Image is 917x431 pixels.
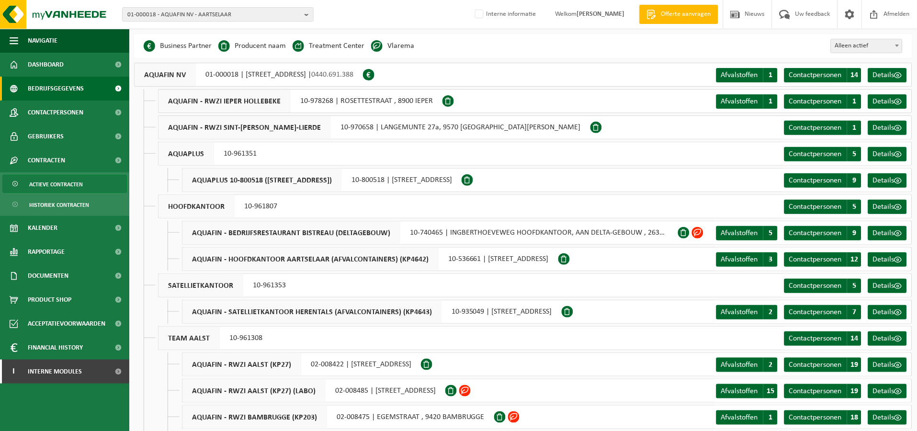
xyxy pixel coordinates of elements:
[158,273,295,297] div: 10-961353
[789,177,842,184] span: Contactpersonen
[182,168,462,192] div: 10-800518 | [STREET_ADDRESS]
[789,256,842,263] span: Contactpersonen
[721,387,758,395] span: Afvalstoffen
[763,384,778,398] span: 15
[789,124,842,132] span: Contactpersonen
[847,358,861,372] span: 19
[873,361,894,369] span: Details
[639,5,718,24] a: Offerte aanvragen
[28,148,65,172] span: Contracten
[873,203,894,211] span: Details
[868,331,907,346] a: Details
[721,308,758,316] span: Afvalstoffen
[784,226,861,240] a: Contactpersonen 9
[784,68,861,82] a: Contactpersonen 14
[158,195,235,218] span: HOOFDKANTOOR
[473,7,536,22] label: Interne informatie
[873,414,894,421] span: Details
[873,150,894,158] span: Details
[158,327,220,350] span: TEAM AALST
[847,252,861,267] span: 12
[789,98,842,105] span: Contactpersonen
[28,53,64,77] span: Dashboard
[158,90,291,113] span: AQUAFIN - RWZI IEPER HOLLEBEKE
[182,248,439,271] span: AQUAFIN - HOOFDKANTOOR AARTSELAAR (AFVALCONTAINERS) (KP4642)
[789,282,842,290] span: Contactpersonen
[847,331,861,346] span: 14
[784,305,861,319] a: Contactpersonen 7
[28,360,82,384] span: Interne modules
[763,226,778,240] span: 5
[182,300,442,323] span: AQUAFIN - SATELLIETKANTOOR HERENTALS (AFVALCONTAINERS) (KP4643)
[721,361,758,369] span: Afvalstoffen
[721,256,758,263] span: Afvalstoffen
[28,264,68,288] span: Documenten
[784,94,861,109] a: Contactpersonen 1
[847,147,861,161] span: 5
[721,71,758,79] span: Afvalstoffen
[716,226,778,240] a: Afvalstoffen 5
[784,358,861,372] a: Contactpersonen 19
[873,308,894,316] span: Details
[28,288,71,312] span: Product Shop
[158,326,272,350] div: 10-961308
[784,200,861,214] a: Contactpersonen 5
[10,360,18,384] span: I
[182,406,327,429] span: AQUAFIN - RWZI BAMBRUGGE (KP203)
[868,226,907,240] a: Details
[789,414,842,421] span: Contactpersonen
[847,305,861,319] span: 7
[868,121,907,135] a: Details
[847,121,861,135] span: 1
[716,94,778,109] a: Afvalstoffen 1
[721,98,758,105] span: Afvalstoffen
[784,279,861,293] a: Contactpersonen 5
[659,10,713,19] span: Offerte aanvragen
[784,147,861,161] a: Contactpersonen 5
[868,200,907,214] a: Details
[873,124,894,132] span: Details
[868,305,907,319] a: Details
[293,39,364,53] li: Treatment Center
[721,229,758,237] span: Afvalstoffen
[158,142,266,166] div: 10-961351
[28,336,83,360] span: Financial History
[763,94,778,109] span: 1
[2,175,127,193] a: Actieve contracten
[847,279,861,293] span: 5
[868,410,907,425] a: Details
[847,384,861,398] span: 19
[716,410,778,425] a: Afvalstoffen 1
[311,71,353,79] span: 0440.691.388
[577,11,625,18] strong: [PERSON_NAME]
[716,305,778,319] a: Afvalstoffen 2
[873,229,894,237] span: Details
[28,29,57,53] span: Navigatie
[763,410,778,425] span: 1
[182,379,445,403] div: 02-008485 | [STREET_ADDRESS]
[716,384,778,398] a: Afvalstoffen 15
[28,101,83,125] span: Contactpersonen
[847,226,861,240] span: 9
[182,247,558,271] div: 10-536661 | [STREET_ADDRESS]
[873,98,894,105] span: Details
[847,410,861,425] span: 18
[763,358,778,372] span: 2
[28,125,64,148] span: Gebruikers
[158,194,287,218] div: 10-961807
[763,252,778,267] span: 3
[784,252,861,267] a: Contactpersonen 12
[789,335,842,342] span: Contactpersonen
[122,7,314,22] button: 01-000018 - AQUAFIN NV - AARTSELAAR
[158,274,243,297] span: SATELLIETKANTOOR
[784,331,861,346] a: Contactpersonen 14
[873,256,894,263] span: Details
[29,175,83,193] span: Actieve contracten
[182,379,326,402] span: AQUAFIN - RWZI AALST (KP27) (LABO)
[158,115,590,139] div: 10-970658 | LANGEMUNTE 27a, 9570 [GEOGRAPHIC_DATA][PERSON_NAME]
[847,94,861,109] span: 1
[182,221,678,245] div: 10-740465 | INGBERTHOEVEWEG HOOFDKANTOOR, AAN DELTA-GEBOUW , 2630 AARTSELAAR
[28,312,105,336] span: Acceptatievoorwaarden
[873,387,894,395] span: Details
[28,240,65,264] span: Rapportage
